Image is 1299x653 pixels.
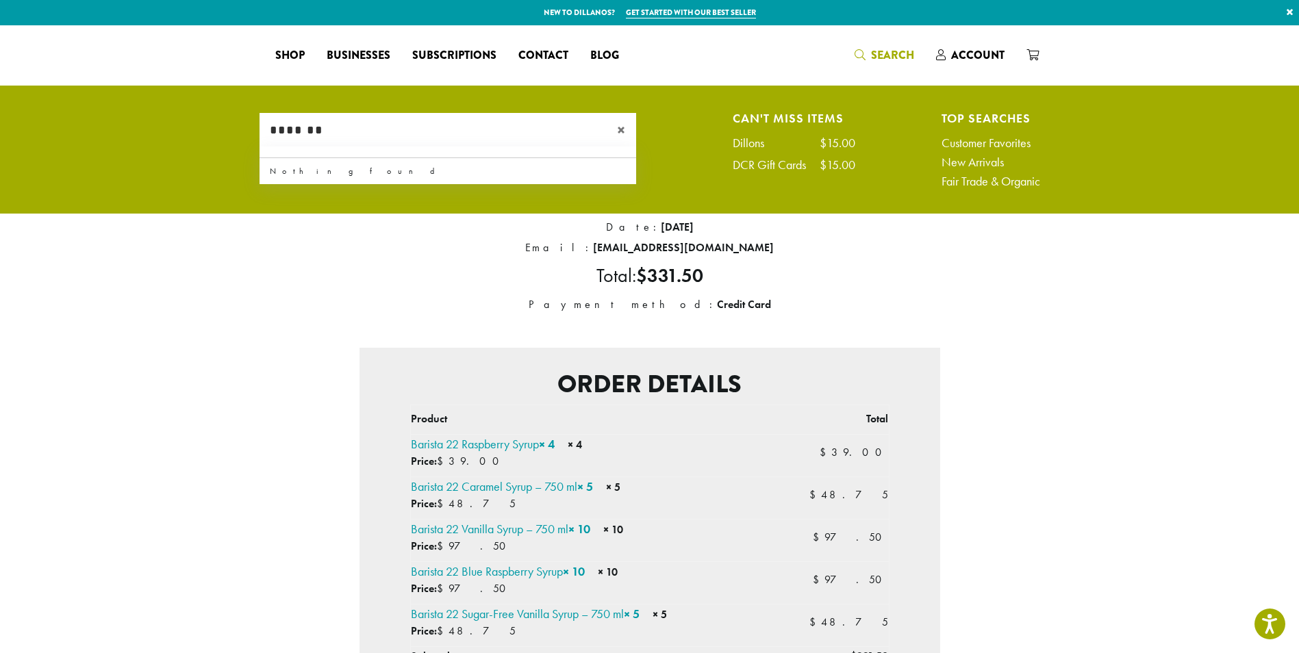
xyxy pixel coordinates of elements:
[820,445,831,459] span: $
[733,159,820,171] div: DCR Gift Cards
[260,158,636,184] div: Nothing found
[733,137,778,149] div: Dillons
[942,113,1040,123] h4: Top Searches
[598,565,618,579] strong: × 10
[437,454,449,468] span: $
[942,156,1040,168] a: New Arrivals
[411,454,437,468] strong: Price:
[813,530,888,544] bdi: 97.50
[942,175,1040,188] a: Fair Trade & Organic
[437,539,449,553] span: $
[844,44,925,66] a: Search
[411,563,585,579] a: Barista 22 Blue Raspberry Syrup× 10
[606,480,620,494] strong: × 5
[813,530,824,544] span: $
[593,240,774,255] strong: [EMAIL_ADDRESS][DOMAIN_NAME]
[411,521,590,537] a: Barista 22 Vanilla Syrup – 750 ml× 10
[437,581,449,596] span: $
[360,294,940,315] li: Payment method:
[411,581,437,596] strong: Price:
[951,47,1005,63] span: Account
[820,159,855,171] div: $15.00
[636,264,703,287] bdi: 331.50
[360,238,940,258] li: Email:
[437,539,512,553] span: 97.50
[264,44,316,66] a: Shop
[411,624,437,638] strong: Price:
[568,521,590,537] strong: × 10
[820,445,888,459] bdi: 39.00
[617,122,636,138] span: ×
[518,47,568,64] span: Contact
[809,487,888,502] bdi: 48.75
[360,258,940,294] li: Total:
[410,405,776,435] th: Product
[820,137,855,149] div: $15.00
[590,47,619,64] span: Blog
[437,624,516,638] span: 48.75
[412,47,496,64] span: Subscriptions
[437,496,516,511] span: 48.75
[603,522,623,537] strong: × 10
[942,137,1040,149] a: Customer Favorites
[809,487,821,502] span: $
[776,405,888,435] th: Total
[871,47,914,63] span: Search
[717,297,771,311] strong: Credit Card
[437,454,505,468] span: 39.00
[370,370,929,399] h2: Order details
[437,624,449,638] span: $
[661,220,694,234] strong: [DATE]
[809,615,888,629] bdi: 48.75
[411,436,555,452] a: Barista 22 Raspberry Syrup× 4
[437,496,449,511] span: $
[733,113,855,123] h4: Can't Miss Items
[653,607,667,622] strong: × 5
[577,478,593,494] strong: × 5
[360,217,940,238] li: Date:
[411,539,437,553] strong: Price:
[813,572,824,587] span: $
[809,615,821,629] span: $
[437,581,512,596] span: 97.50
[327,47,390,64] span: Businesses
[411,478,593,494] a: Barista 22 Caramel Syrup – 750 ml× 5
[626,7,756,18] a: Get started with our best seller
[539,436,555,452] strong: × 4
[411,606,640,622] a: Barista 22 Sugar-Free Vanilla Syrup – 750 ml× 5
[813,572,888,587] bdi: 97.50
[568,437,582,452] strong: × 4
[563,563,585,579] strong: × 10
[275,47,305,64] span: Shop
[624,606,640,622] strong: × 5
[636,264,647,287] span: $
[411,496,437,511] strong: Price:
